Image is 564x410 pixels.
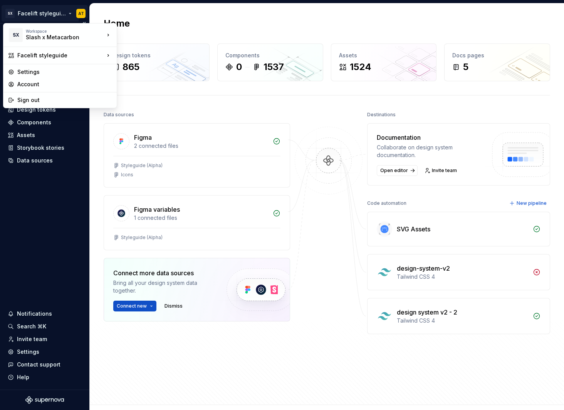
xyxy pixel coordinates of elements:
[17,96,112,104] div: Sign out
[9,28,23,42] div: SX
[17,52,104,59] div: Facelift styleguide
[17,68,112,76] div: Settings
[26,29,104,33] div: Workspace
[17,80,112,88] div: Account
[26,33,91,41] div: Slash x Metacarbon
